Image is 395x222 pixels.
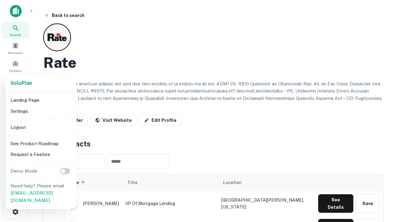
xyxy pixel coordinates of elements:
li: See Product Roadmap [8,138,74,149]
li: Settings [8,106,74,117]
li: Landing Page [8,95,74,106]
a: [EMAIL_ADDRESS][DOMAIN_NAME] [10,190,53,203]
li: Logout [8,122,74,133]
strong: Solo Plan [10,80,32,86]
p: Demo Mode [8,167,40,175]
li: Request a Feature [8,149,74,160]
a: SoloPlan [10,80,32,87]
p: Need help? Please email [10,182,72,204]
iframe: Chat Widget [364,173,395,202]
